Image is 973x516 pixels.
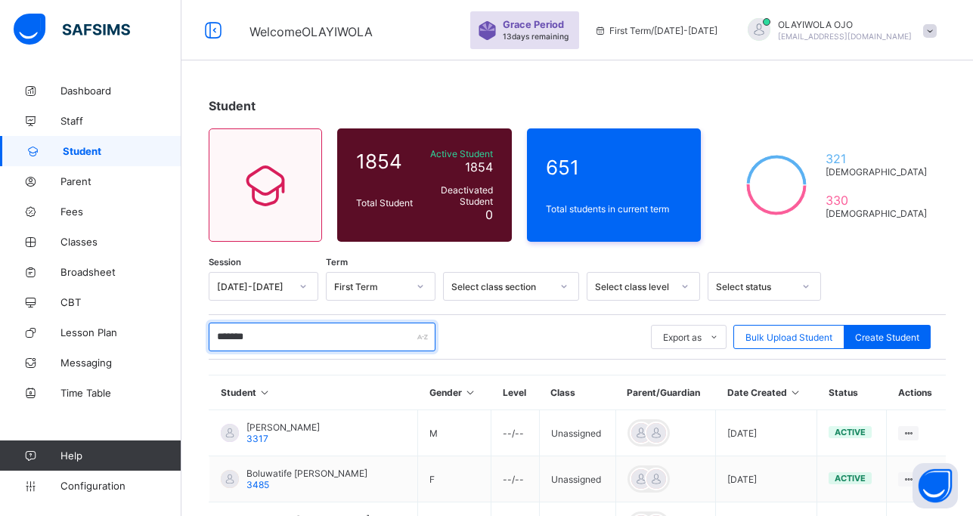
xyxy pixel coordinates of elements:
span: Grace Period [503,19,564,30]
span: Session [209,257,241,267]
span: active [835,427,866,437]
td: F [418,456,491,502]
th: Actions [887,375,946,410]
td: --/-- [491,410,540,456]
img: safsims [14,14,130,45]
th: Class [539,375,615,410]
span: 13 days remaining [503,32,569,41]
span: Staff [60,115,181,127]
span: 0 [485,207,493,222]
th: Student [209,375,418,410]
span: OLAYIWOLA OJO [778,19,912,30]
span: Lesson Plan [60,326,181,338]
span: 1854 [465,159,493,175]
span: Bulk Upload Student [745,332,832,343]
span: 651 [546,156,683,179]
img: sticker-purple.71386a28dfed39d6af7621340158ba97.svg [478,21,497,40]
td: Unassigned [539,410,615,456]
span: [PERSON_NAME] [246,422,320,433]
span: Boluwatife [PERSON_NAME] [246,468,367,479]
span: 330 [826,193,927,208]
i: Sort in Ascending Order [259,387,271,398]
span: session/term information [594,25,717,36]
th: Parent/Guardian [615,375,715,410]
div: Select class level [595,281,672,292]
button: Open asap [913,463,958,508]
td: --/-- [491,456,540,502]
div: OLAYIWOLAOJO [733,18,944,43]
span: Help [60,450,181,462]
span: 3317 [246,433,268,444]
span: Messaging [60,357,181,369]
th: Gender [418,375,491,410]
span: Export as [663,332,702,343]
span: Term [326,257,348,267]
span: Classes [60,236,181,248]
span: Dashboard [60,85,181,97]
div: [DATE]-[DATE] [217,281,290,292]
th: Level [491,375,540,410]
i: Sort in Ascending Order [789,387,802,398]
td: Unassigned [539,456,615,502]
div: Select class section [451,281,551,292]
div: First Term [334,281,407,292]
td: M [418,410,491,456]
th: Date Created [716,375,817,410]
span: Welcome OLAYIWOLA [249,24,373,39]
span: Student [63,145,181,157]
span: Configuration [60,480,181,492]
span: Student [209,98,256,113]
div: Select status [716,281,793,292]
div: Total Student [352,193,417,212]
span: Broadsheet [60,266,181,278]
span: 1854 [356,150,413,173]
span: active [835,473,866,484]
span: [DEMOGRAPHIC_DATA] [826,208,927,219]
span: [EMAIL_ADDRESS][DOMAIN_NAME] [778,32,912,41]
span: [DEMOGRAPHIC_DATA] [826,166,927,178]
span: Total students in current term [546,203,683,215]
span: Parent [60,175,181,187]
span: 3485 [246,479,269,490]
span: 321 [826,151,927,166]
span: CBT [60,296,181,308]
span: Deactivated Student [420,184,493,207]
th: Status [817,375,887,410]
td: [DATE] [716,456,817,502]
span: Time Table [60,387,181,399]
span: Fees [60,205,181,218]
i: Sort in Ascending Order [464,387,477,398]
span: Active Student [420,148,493,159]
span: Create Student [855,332,919,343]
td: [DATE] [716,410,817,456]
